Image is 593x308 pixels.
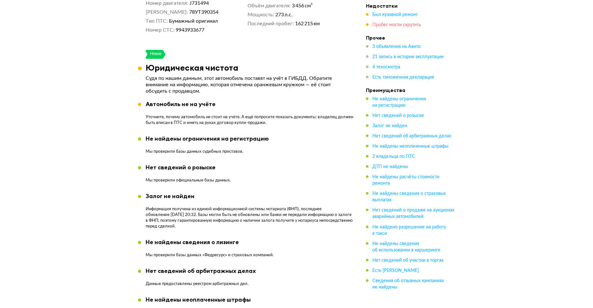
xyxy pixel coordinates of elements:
p: Мы проверили базы данных судебных приставов. [146,149,269,155]
div: Нет сведений о розыске [146,164,231,171]
div: Не найдены сведения о лизинге [146,239,274,246]
div: Не найдены неоплаченные штрафы [146,296,255,303]
p: Мы проверили официальные базы данных. [146,178,231,183]
dt: Последний пробег [247,20,294,27]
span: Есть [PERSON_NAME] [372,268,419,273]
span: Нет сведений о розыске [372,113,424,118]
span: Не найдены ограничения на регистрацию [372,97,426,108]
p: Судя по нашим данным, этот автомобиль поставят на учёт в ГИБДД. Обратите внимание на информацию, ... [146,75,347,94]
span: Был кузовной ремонт [372,12,418,17]
span: Не найдены сведения об использовании в каршеринге [372,241,440,252]
h4: Преимущества [366,87,455,93]
span: 21 запись в истории эксплуатации [372,55,444,59]
span: 4 техосмотра [372,65,400,69]
span: 162 215 км [295,20,320,27]
span: Сведения об отзывных кампаниях не найдены [372,278,444,289]
dt: [PERSON_NAME] [146,9,188,15]
div: Новое [149,50,162,59]
dt: Мощность [247,12,274,18]
span: Залог не найден [372,124,407,128]
span: 78УТ390354 [189,9,218,15]
span: 273 л.с. [275,12,293,18]
p: Информация получена из единой информационной системы нотариата (ФНП), последнее обновление [DATE]... [146,206,354,229]
dt: Номер СТС [146,27,174,33]
div: Автомобиль не на учёте [146,101,354,108]
div: Залог не найден [146,193,354,200]
dt: Тип ПТС [146,18,168,24]
span: Нет сведений о продаже на аукционах аварийных автомобилей [372,208,454,219]
span: Не найдено разрешение на работу в такси [372,225,446,235]
span: 3 456 см³ [292,3,313,9]
span: 3 объявления на Авито [372,44,421,49]
span: ДТП не найдены [372,165,408,169]
span: Не найдены неоплаченные штрафы [372,144,448,149]
dt: Объём двигателя [247,3,291,9]
div: Нет сведений об арбитражных делах [146,267,256,274]
h4: Прочее [366,35,455,41]
p: Данные предоставлены реестром арбитражных дел. [146,281,256,287]
span: Есть таможенная декларация [372,75,434,80]
span: Не найдены сведения о страховых выплатах [372,191,446,202]
span: Нет сведений об участии в торгах [372,258,444,262]
h4: Недостатки [366,3,455,9]
span: Бумажный оригинал [169,18,218,24]
span: 2 владельца по ПТС [372,154,415,159]
span: 9943933677 [176,27,204,33]
div: Не найдены ограничения на регистрацию [146,135,269,142]
span: Не найдены расчёты стоимости ремонта [372,175,439,186]
span: Пробег могли скрутить [372,23,421,27]
h3: Юридическая чистота [146,63,238,73]
p: Мы проверили базы данных «Федресурс» и страховых компаний. [146,252,274,258]
p: Уточните, почему автомобиль не стоит на учёте. А ещё попросите показать документы: владелец долже... [146,114,354,126]
span: Нет сведений об арбитражных делах [372,134,451,138]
